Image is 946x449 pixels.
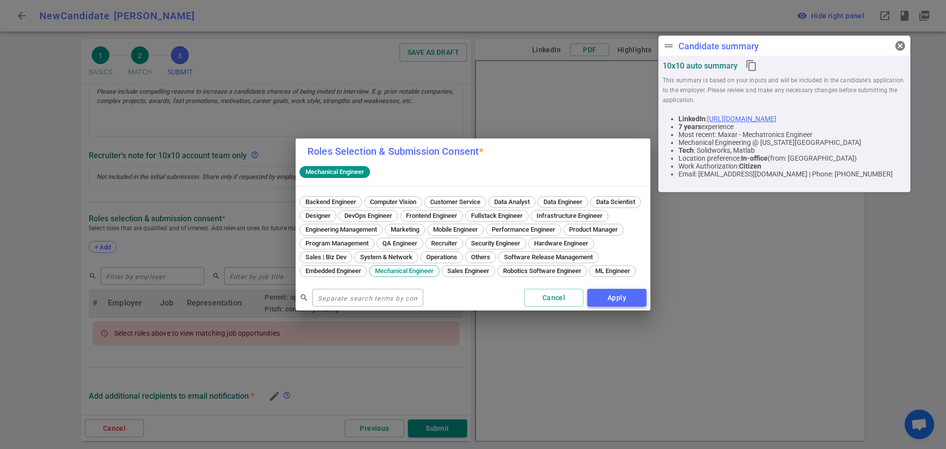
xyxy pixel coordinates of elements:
[540,198,586,206] span: Data Engineer
[427,198,484,206] span: Customer Service
[302,226,380,233] span: Engineering Management
[302,212,334,219] span: Designer
[593,198,639,206] span: Data Scientist
[379,240,421,247] span: QA Engineer
[500,267,585,275] span: Robotics Software Engineer
[307,145,484,157] label: Roles Selection & Submission Consent
[428,240,461,247] span: Recruiter
[302,240,372,247] span: Program Management
[312,290,423,306] input: Separate search terms by comma or space
[372,267,437,275] span: Mechanical Engineer
[341,212,396,219] span: DevOps Engineer
[491,198,533,206] span: Data Analyst
[302,267,365,275] span: Embedded Engineer
[592,267,634,275] span: ML Engineer
[367,198,420,206] span: Computer Vision
[300,293,308,302] span: search
[403,212,461,219] span: Frontend Engineer
[468,253,494,261] span: Others
[468,240,524,247] span: Security Engineer
[444,267,493,275] span: Sales Engineer
[531,240,592,247] span: Hardware Engineer
[302,253,350,261] span: Sales | Biz Dev
[468,212,526,219] span: Fullstack Engineer
[387,226,423,233] span: Marketing
[423,253,461,261] span: Operations
[488,226,559,233] span: Performance Engineer
[357,253,416,261] span: System & Network
[587,289,646,307] button: Apply
[430,226,481,233] span: Mobile Engineer
[302,168,368,175] span: Mechanical Engineer
[302,198,360,206] span: Backend Engineer
[566,226,621,233] span: Product Manager
[533,212,606,219] span: Infrastructure Engineer
[524,289,583,307] button: Cancel
[501,253,596,261] span: Software Release Management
